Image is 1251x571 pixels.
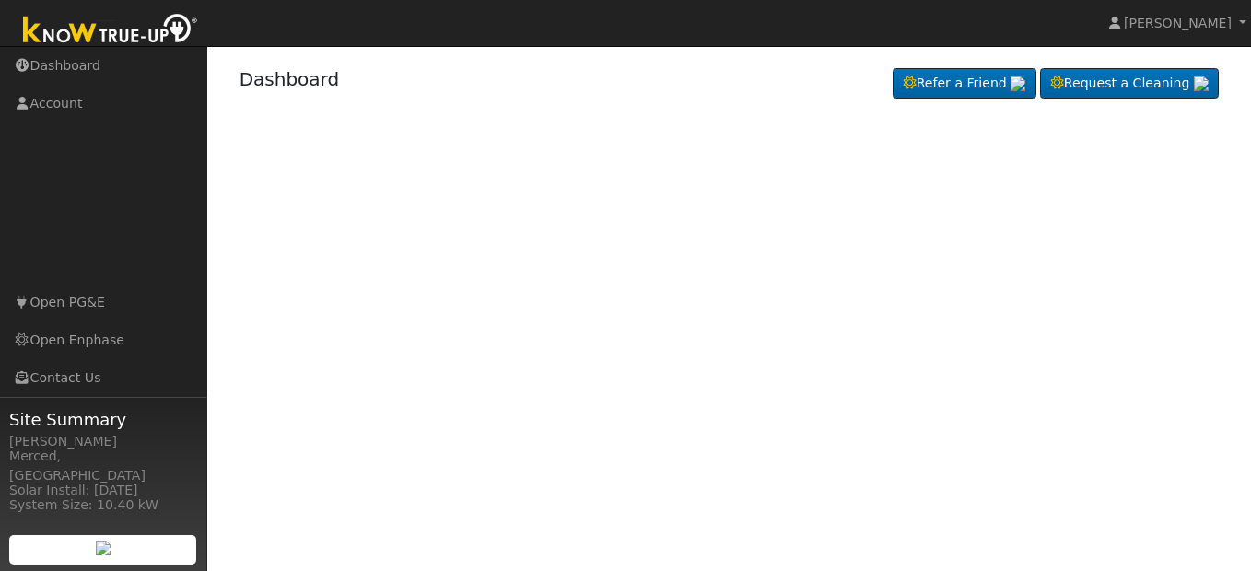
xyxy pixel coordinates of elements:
[1194,76,1209,91] img: retrieve
[9,447,197,485] div: Merced, [GEOGRAPHIC_DATA]
[9,495,197,515] div: System Size: 10.40 kW
[1011,76,1025,91] img: retrieve
[96,541,111,555] img: retrieve
[1124,16,1232,30] span: [PERSON_NAME]
[893,68,1036,99] a: Refer a Friend
[14,10,207,52] img: Know True-Up
[9,407,197,432] span: Site Summary
[9,481,197,500] div: Solar Install: [DATE]
[240,68,340,90] a: Dashboard
[1040,68,1219,99] a: Request a Cleaning
[9,432,197,451] div: [PERSON_NAME]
